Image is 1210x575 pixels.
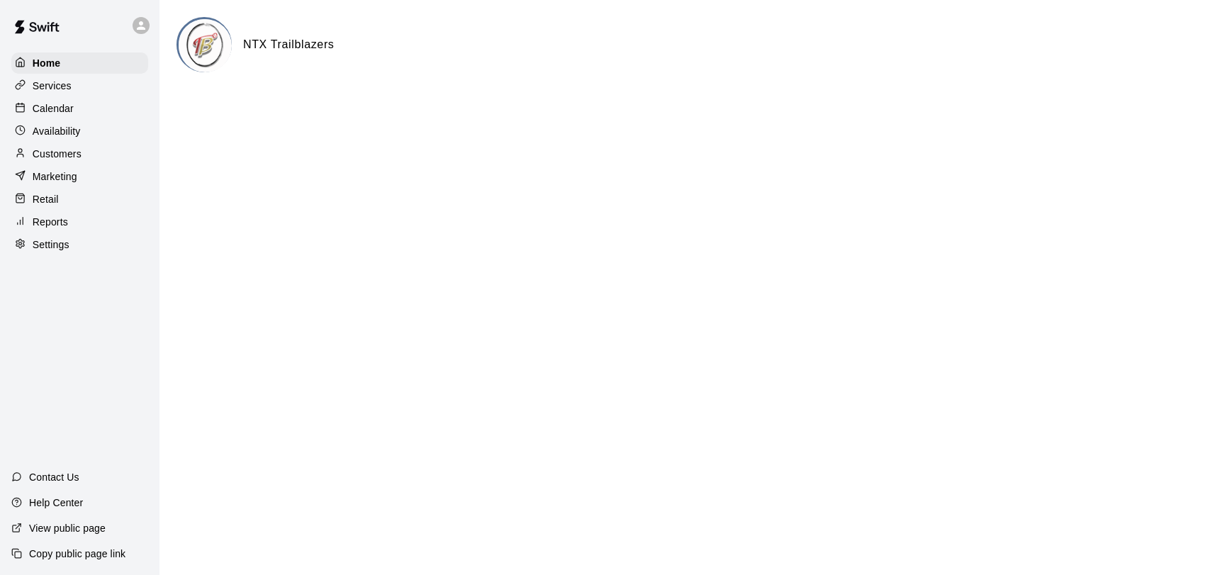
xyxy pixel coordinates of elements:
p: Settings [33,238,69,252]
p: Availability [33,124,81,138]
p: Marketing [33,169,77,184]
p: View public page [29,521,106,535]
p: Customers [33,147,82,161]
a: Retail [11,189,148,210]
a: Marketing [11,166,148,187]
h6: NTX Trailblazers [243,35,335,54]
a: Home [11,52,148,74]
a: Customers [11,143,148,164]
a: Services [11,75,148,96]
p: Copy public page link [29,547,125,561]
p: Home [33,56,61,70]
p: Reports [33,215,68,229]
p: Services [33,79,72,93]
p: Calendar [33,101,74,116]
a: Calendar [11,98,148,119]
p: Retail [33,192,59,206]
img: NTX Trailblazers logo [179,19,232,72]
a: Reports [11,211,148,233]
p: Help Center [29,496,83,510]
p: Contact Us [29,470,79,484]
a: Settings [11,234,148,255]
a: Availability [11,121,148,142]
